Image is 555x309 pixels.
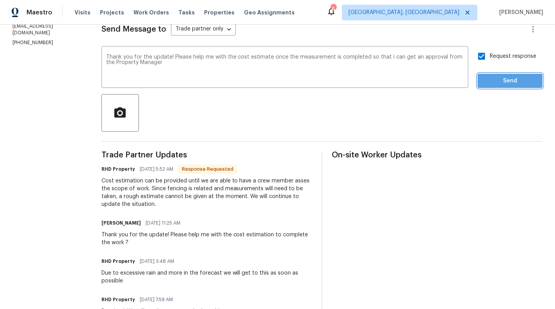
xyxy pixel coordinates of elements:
span: Maestro [27,9,52,16]
span: Tasks [178,10,195,15]
h6: RHD Property [101,165,135,173]
div: Trade partner only [171,23,236,36]
span: [GEOGRAPHIC_DATA], [GEOGRAPHIC_DATA] [349,9,459,16]
h6: [PERSON_NAME] [101,219,141,227]
span: Send Message to [101,25,166,33]
span: Geo Assignments [244,9,295,16]
span: Projects [100,9,124,16]
span: On-site Worker Updates [332,151,543,159]
div: Thank you for the update! Please help me with the cost estimation to complete the work ? [101,231,312,246]
p: [EMAIL_ADDRESS][DOMAIN_NAME] [12,23,83,36]
span: Trade Partner Updates [101,151,312,159]
div: 6 [331,5,336,13]
h6: RHD Property [101,296,135,304]
textarea: Thank you for the update! Please help me with the cost estimate once the measurement is completed... [106,54,464,82]
span: [PERSON_NAME] [496,9,543,16]
button: Send [478,74,543,88]
span: Work Orders [133,9,169,16]
span: [DATE] 3:48 AM [140,257,174,265]
span: [DATE] 5:52 AM [140,165,173,173]
span: [DATE] 11:25 AM [146,219,180,227]
h6: RHD Property [101,257,135,265]
span: Properties [204,9,235,16]
span: Send [484,76,536,86]
span: [DATE] 7:59 AM [140,296,173,304]
div: Cost estimation can be provided until we are able to have a crew member asses the scope of work. ... [101,177,312,208]
span: Response Requested [179,165,237,173]
div: Due to excessive rain and more in the forecast we will get to this as soon as possible [101,269,312,285]
span: Visits [75,9,91,16]
p: [PHONE_NUMBER] [12,39,83,46]
span: Request response [490,52,536,61]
